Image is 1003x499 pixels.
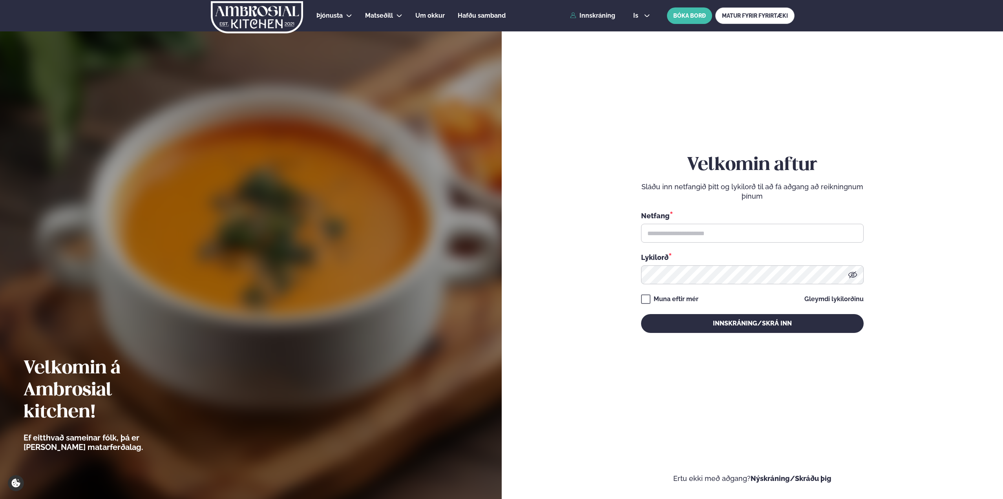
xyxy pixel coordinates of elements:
[365,11,393,20] a: Matseðill
[525,474,980,483] p: Ertu ekki með aðgang?
[641,154,864,176] h2: Velkomin aftur
[641,182,864,201] p: Sláðu inn netfangið þitt og lykilorð til að fá aðgang að reikningnum þínum
[627,13,656,19] button: is
[316,11,343,20] a: Þjónusta
[641,314,864,333] button: Innskráning/Skrá inn
[570,12,615,19] a: Innskráning
[24,358,186,424] h2: Velkomin á Ambrosial kitchen!
[633,13,641,19] span: is
[365,12,393,19] span: Matseðill
[458,11,506,20] a: Hafðu samband
[316,12,343,19] span: Þjónusta
[415,12,445,19] span: Um okkur
[751,474,831,483] a: Nýskráning/Skráðu þig
[641,252,864,262] div: Lykilorð
[641,210,864,221] div: Netfang
[24,433,186,452] p: Ef eitthvað sameinar fólk, þá er [PERSON_NAME] matarferðalag.
[667,7,712,24] button: BÓKA BORÐ
[415,11,445,20] a: Um okkur
[715,7,795,24] a: MATUR FYRIR FYRIRTÆKI
[210,1,304,33] img: logo
[458,12,506,19] span: Hafðu samband
[8,475,24,491] a: Cookie settings
[804,296,864,302] a: Gleymdi lykilorðinu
